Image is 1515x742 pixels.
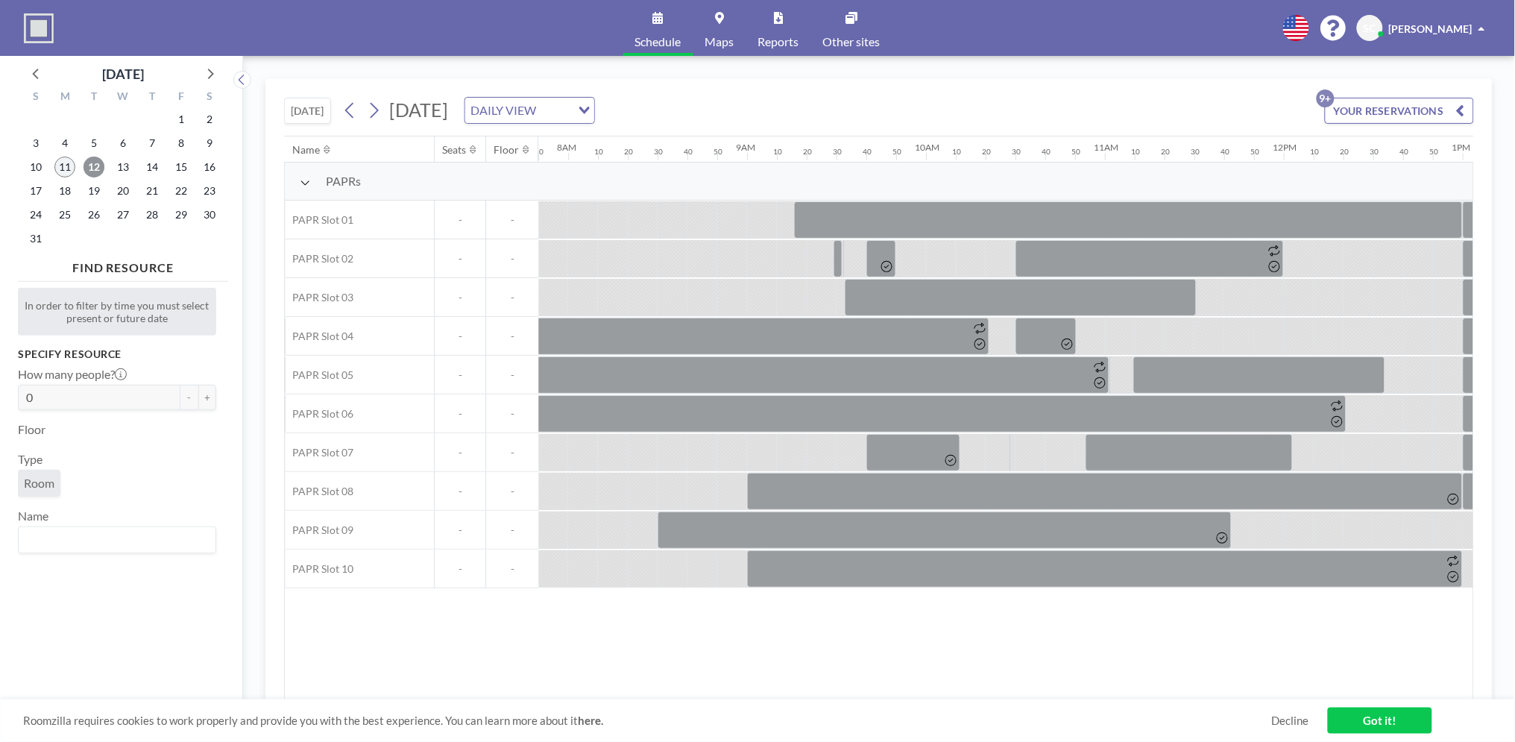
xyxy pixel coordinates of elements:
[1364,22,1376,35] span: SC
[486,291,538,304] span: -
[113,180,133,201] span: Wednesday, August 20, 2025
[736,142,755,153] div: 9AM
[171,204,192,225] span: Friday, August 29, 2025
[285,291,353,304] span: PAPR Slot 03
[635,36,681,48] span: Schedule
[54,180,75,201] span: Monday, August 18, 2025
[486,485,538,498] span: -
[200,157,221,177] span: Saturday, August 16, 2025
[435,330,485,343] span: -
[863,147,872,157] div: 40
[486,330,538,343] span: -
[18,422,45,437] label: Floor
[25,157,46,177] span: Sunday, August 10, 2025
[833,147,842,157] div: 30
[180,385,198,410] button: -
[102,63,144,84] div: [DATE]
[285,485,353,498] span: PAPR Slot 08
[18,509,48,524] label: Name
[705,36,734,48] span: Maps
[486,446,538,459] span: -
[22,88,51,107] div: S
[25,204,46,225] span: Sunday, August 24, 2025
[171,109,192,130] span: Friday, August 1, 2025
[285,252,353,265] span: PAPR Slot 02
[1310,147,1319,157] div: 10
[1325,98,1474,124] button: YOUR RESERVATIONS9+
[285,368,353,382] span: PAPR Slot 05
[435,407,485,421] span: -
[54,204,75,225] span: Monday, August 25, 2025
[84,204,104,225] span: Tuesday, August 26, 2025
[285,446,353,459] span: PAPR Slot 07
[486,524,538,537] span: -
[18,367,127,382] label: How many people?
[54,133,75,154] span: Monday, August 4, 2025
[171,157,192,177] span: Friday, August 15, 2025
[285,562,353,576] span: PAPR Slot 10
[465,98,594,123] div: Search for option
[80,88,109,107] div: T
[113,157,133,177] span: Wednesday, August 13, 2025
[541,101,570,120] input: Search for option
[1399,147,1408,157] div: 40
[494,143,519,157] div: Floor
[1328,708,1432,734] a: Got it!
[284,98,331,124] button: [DATE]
[435,252,485,265] span: -
[390,98,449,121] span: [DATE]
[758,36,799,48] span: Reports
[1071,147,1080,157] div: 50
[109,88,138,107] div: W
[1161,147,1170,157] div: 20
[435,446,485,459] span: -
[803,147,812,157] div: 20
[24,476,54,491] span: Room
[1340,147,1349,157] div: 20
[1429,147,1438,157] div: 50
[714,147,722,157] div: 50
[535,147,544,157] div: 50
[200,204,221,225] span: Saturday, August 30, 2025
[435,213,485,227] span: -
[435,562,485,576] span: -
[137,88,166,107] div: T
[982,147,991,157] div: 20
[142,133,163,154] span: Thursday, August 7, 2025
[200,109,221,130] span: Saturday, August 2, 2025
[142,157,163,177] span: Thursday, August 14, 2025
[171,180,192,201] span: Friday, August 22, 2025
[684,147,693,157] div: 40
[435,368,485,382] span: -
[171,133,192,154] span: Friday, August 8, 2025
[1220,147,1229,157] div: 40
[326,174,361,189] span: PAPRs
[84,157,104,177] span: Tuesday, August 12, 2025
[435,485,485,498] span: -
[624,147,633,157] div: 20
[1094,142,1118,153] div: 11AM
[23,714,1272,728] span: Roomzilla requires cookies to work properly and provide you with the best experience. You can lea...
[166,88,195,107] div: F
[435,524,485,537] span: -
[25,133,46,154] span: Sunday, August 3, 2025
[1273,142,1297,153] div: 12PM
[486,213,538,227] span: -
[486,562,538,576] span: -
[1272,714,1309,728] a: Decline
[18,288,216,336] div: In order to filter by time you must select present or future date
[84,133,104,154] span: Tuesday, August 5, 2025
[654,147,663,157] div: 30
[113,204,133,225] span: Wednesday, August 27, 2025
[198,385,216,410] button: +
[285,330,353,343] span: PAPR Slot 04
[200,133,221,154] span: Saturday, August 9, 2025
[51,88,80,107] div: M
[285,524,353,537] span: PAPR Slot 09
[142,180,163,201] span: Thursday, August 21, 2025
[113,133,133,154] span: Wednesday, August 6, 2025
[468,101,540,120] span: DAILY VIEW
[285,213,353,227] span: PAPR Slot 01
[486,368,538,382] span: -
[442,143,466,157] div: Seats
